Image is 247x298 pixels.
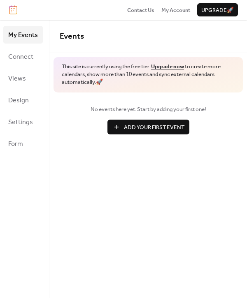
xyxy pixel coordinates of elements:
[8,72,26,85] span: Views
[201,6,234,14] span: Upgrade 🚀
[9,5,17,14] img: logo
[124,123,184,132] span: Add Your First Event
[62,63,235,86] span: This site is currently using the free tier. to create more calendars, show more than 10 events an...
[8,29,38,42] span: My Events
[3,113,43,131] a: Settings
[127,6,154,14] a: Contact Us
[60,105,237,113] span: No events here yet. Start by adding your first one!
[8,138,23,150] span: Form
[151,61,184,72] a: Upgrade now
[3,48,43,65] a: Connect
[60,29,84,44] span: Events
[197,3,238,16] button: Upgrade🚀
[3,69,43,87] a: Views
[3,135,43,152] a: Form
[8,116,33,129] span: Settings
[3,26,43,44] a: My Events
[3,91,43,109] a: Design
[8,94,29,107] span: Design
[8,51,33,63] span: Connect
[107,120,189,134] button: Add Your First Event
[60,120,237,134] a: Add Your First Event
[161,6,190,14] a: My Account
